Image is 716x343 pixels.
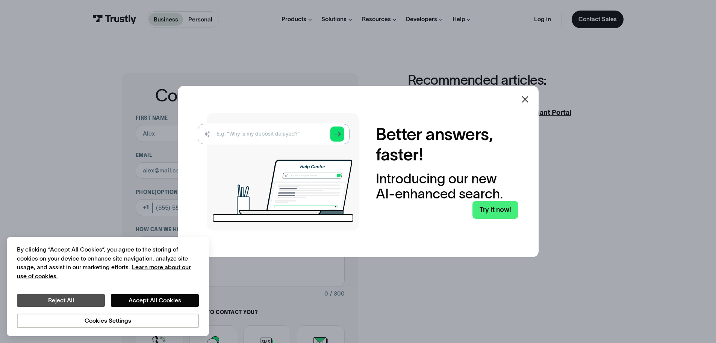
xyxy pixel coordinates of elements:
[111,294,199,307] button: Accept All Cookies
[376,124,518,165] h2: Better answers, faster!
[17,245,199,328] div: Privacy
[17,294,105,307] button: Reject All
[17,245,199,280] div: By clicking “Accept All Cookies”, you agree to the storing of cookies on your device to enhance s...
[376,171,518,201] div: Introducing our new AI-enhanced search.
[17,314,199,328] button: Cookies Settings
[472,201,518,219] a: Try it now!
[7,237,209,336] div: Cookie banner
